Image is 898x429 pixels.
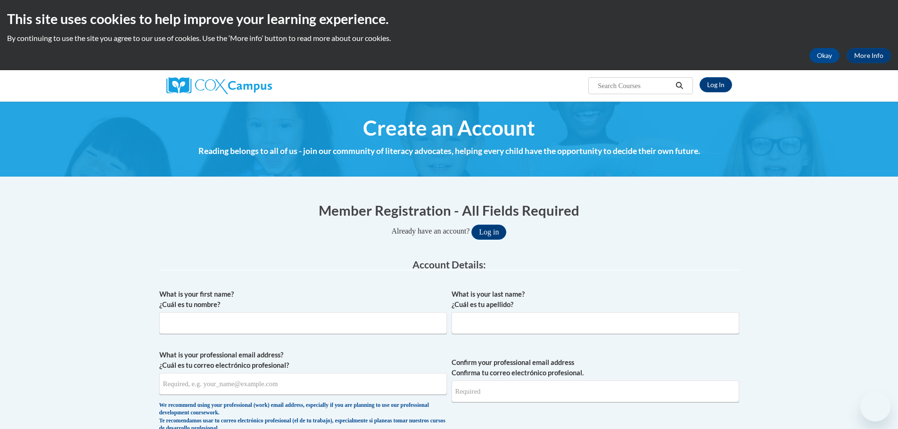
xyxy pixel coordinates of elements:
p: By continuing to use the site you agree to our use of cookies. Use the ‘More info’ button to read... [7,33,891,43]
input: Metadata input [159,373,447,395]
label: Confirm your professional email address Confirma tu correo electrónico profesional. [452,357,739,378]
img: Cox Campus [166,77,272,94]
input: Search Courses [597,80,672,91]
h1: Member Registration - All Fields Required [159,201,739,220]
input: Metadata input [159,312,447,334]
label: What is your professional email address? ¿Cuál es tu correo electrónico profesional? [159,350,447,371]
label: What is your last name? ¿Cuál es tu apellido? [452,289,739,310]
a: Log In [700,77,732,92]
span: Create an Account [363,115,535,140]
h4: Reading belongs to all of us - join our community of literacy advocates, helping every child have... [159,145,739,157]
input: Required [452,380,739,402]
button: Okay [809,48,840,63]
a: More Info [847,48,891,63]
button: Log in [471,225,506,240]
h2: This site uses cookies to help improve your learning experience. [7,9,891,28]
label: What is your first name? ¿Cuál es tu nombre? [159,289,447,310]
button: Search [672,80,686,91]
input: Metadata input [452,312,739,334]
span: Account Details: [412,259,486,270]
iframe: Button to launch messaging window [860,391,890,421]
span: Already have an account? [392,227,470,235]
